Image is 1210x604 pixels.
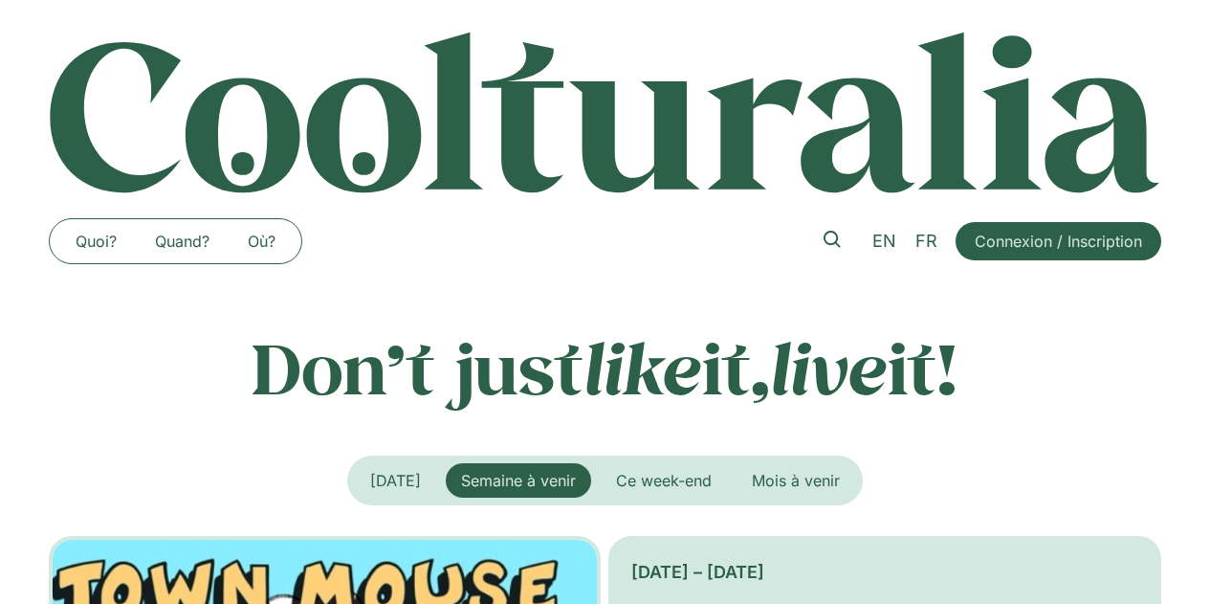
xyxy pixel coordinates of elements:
span: Semaine à venir [461,471,576,490]
a: Quand? [136,226,229,257]
div: [DATE] – [DATE] [631,559,1139,585]
span: Connexion / Inscription [975,230,1142,253]
a: Où? [229,226,295,257]
em: live [770,321,888,414]
em: like [583,321,702,414]
nav: Menu [56,226,295,257]
span: EN [872,231,896,251]
span: Mois à venir [752,471,840,490]
span: [DATE] [370,471,421,490]
a: Connexion / Inscription [956,222,1161,260]
span: Ce week-end [616,471,712,490]
a: EN [863,228,906,256]
a: FR [906,228,947,256]
span: FR [915,231,937,251]
a: Quoi? [56,226,136,257]
p: Don’t just it, it! [49,326,1162,409]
